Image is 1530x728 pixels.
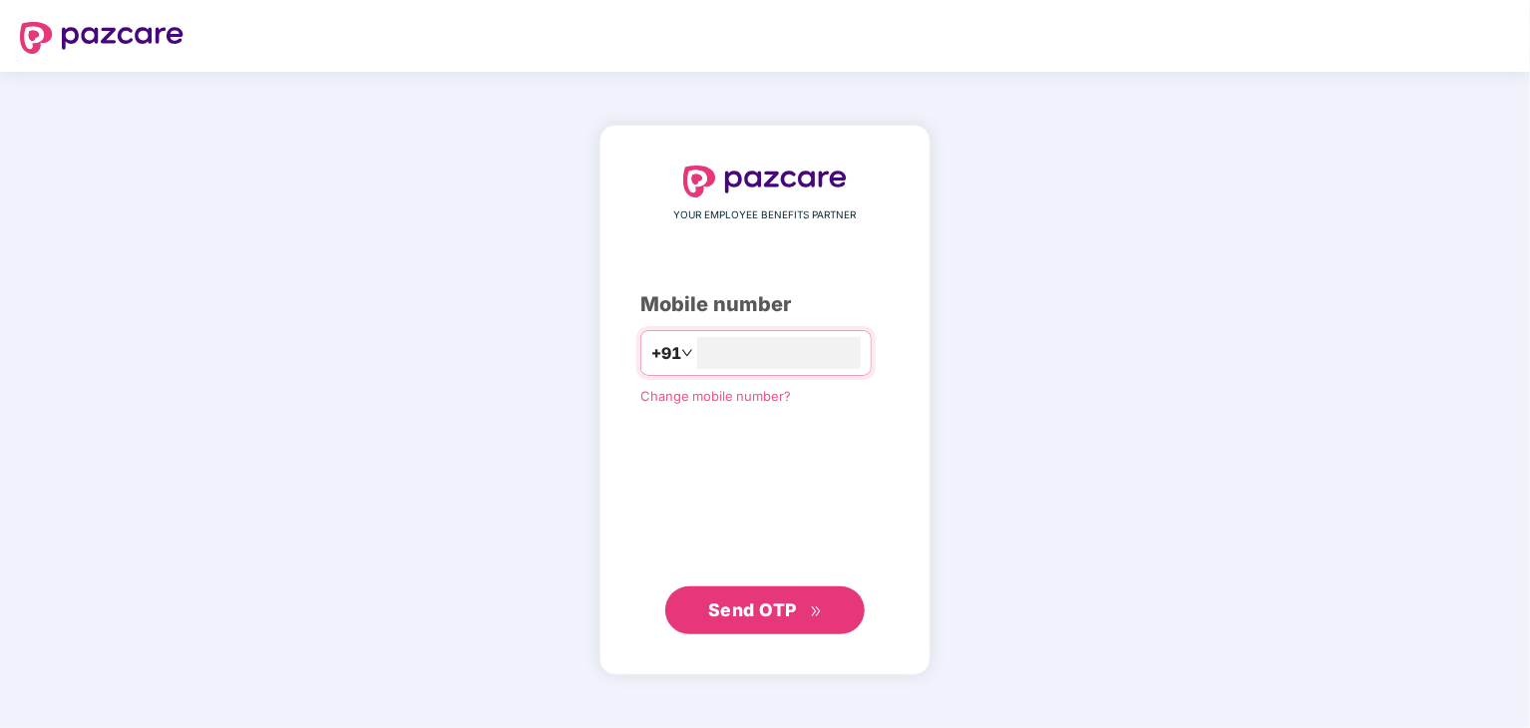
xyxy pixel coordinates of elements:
[640,289,890,320] div: Mobile number
[20,22,184,54] img: logo
[640,388,791,404] a: Change mobile number?
[810,605,823,618] span: double-right
[683,166,847,197] img: logo
[651,341,681,366] span: +91
[674,207,857,223] span: YOUR EMPLOYEE BENEFITS PARTNER
[708,599,797,620] span: Send OTP
[665,586,865,634] button: Send OTPdouble-right
[681,347,693,359] span: down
